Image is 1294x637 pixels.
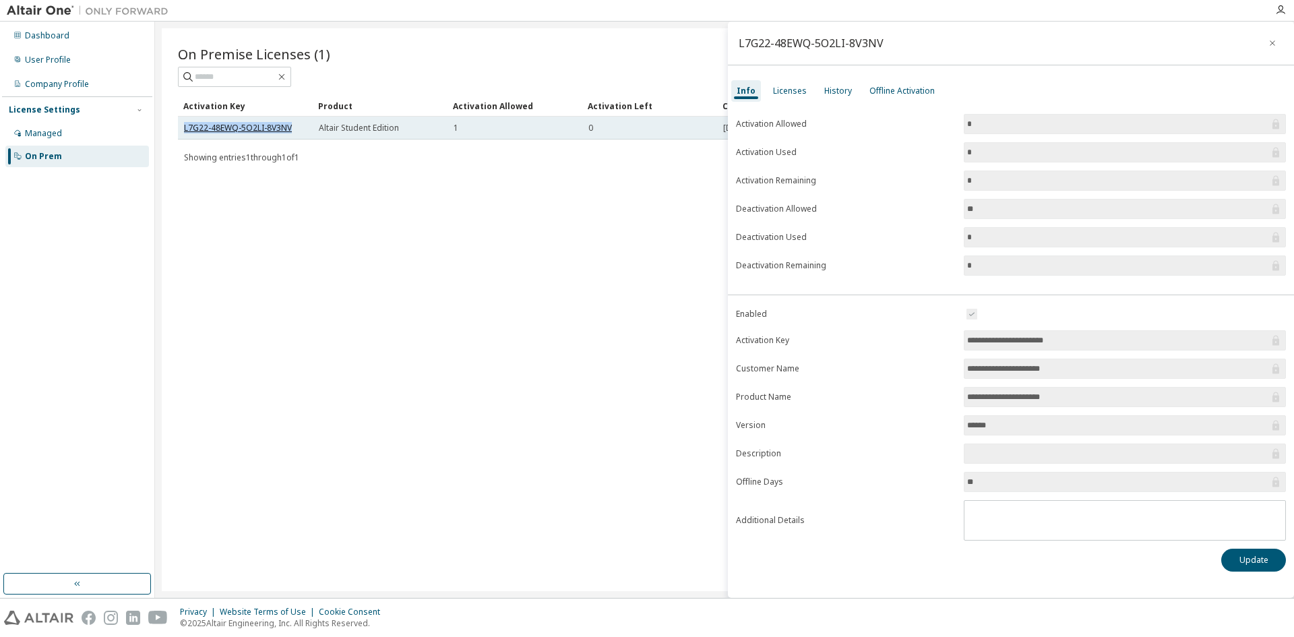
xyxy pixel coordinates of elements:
label: Offline Days [736,477,956,487]
span: 1 [454,123,458,133]
div: History [824,86,852,96]
label: Activation Allowed [736,119,956,129]
div: Licenses [773,86,807,96]
a: L7G22-48EWQ-5O2LI-8V3NV [184,122,292,133]
div: Activation Allowed [453,95,577,117]
div: Dashboard [25,30,69,41]
div: User Profile [25,55,71,65]
div: Company Profile [25,79,89,90]
div: License Settings [9,104,80,115]
div: L7G22-48EWQ-5O2LI-8V3NV [739,38,884,49]
div: Activation Left [588,95,712,117]
div: Info [737,86,756,96]
label: Enabled [736,309,956,320]
div: Website Terms of Use [220,607,319,617]
span: 0 [588,123,593,133]
label: Product Name [736,392,956,402]
button: Update [1221,549,1286,572]
span: Altair Student Edition [319,123,399,133]
div: Creation Date [722,95,1212,117]
img: instagram.svg [104,611,118,625]
p: © 2025 Altair Engineering, Inc. All Rights Reserved. [180,617,388,629]
label: Deactivation Allowed [736,204,956,214]
label: Additional Details [736,515,956,526]
span: On Premise Licenses (1) [178,44,330,63]
span: Showing entries 1 through 1 of 1 [184,152,299,163]
img: Altair One [7,4,175,18]
label: Activation Remaining [736,175,956,186]
label: Customer Name [736,363,956,374]
img: facebook.svg [82,611,96,625]
div: Activation Key [183,95,307,117]
img: altair_logo.svg [4,611,73,625]
label: Activation Key [736,335,956,346]
div: Product [318,95,442,117]
div: Privacy [180,607,220,617]
span: [DATE] 17:13:49 [723,123,783,133]
label: Deactivation Used [736,232,956,243]
img: youtube.svg [148,611,168,625]
label: Description [736,448,956,459]
div: Cookie Consent [319,607,388,617]
label: Deactivation Remaining [736,260,956,271]
label: Version [736,420,956,431]
div: On Prem [25,151,62,162]
img: linkedin.svg [126,611,140,625]
label: Activation Used [736,147,956,158]
div: Managed [25,128,62,139]
div: Offline Activation [869,86,935,96]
